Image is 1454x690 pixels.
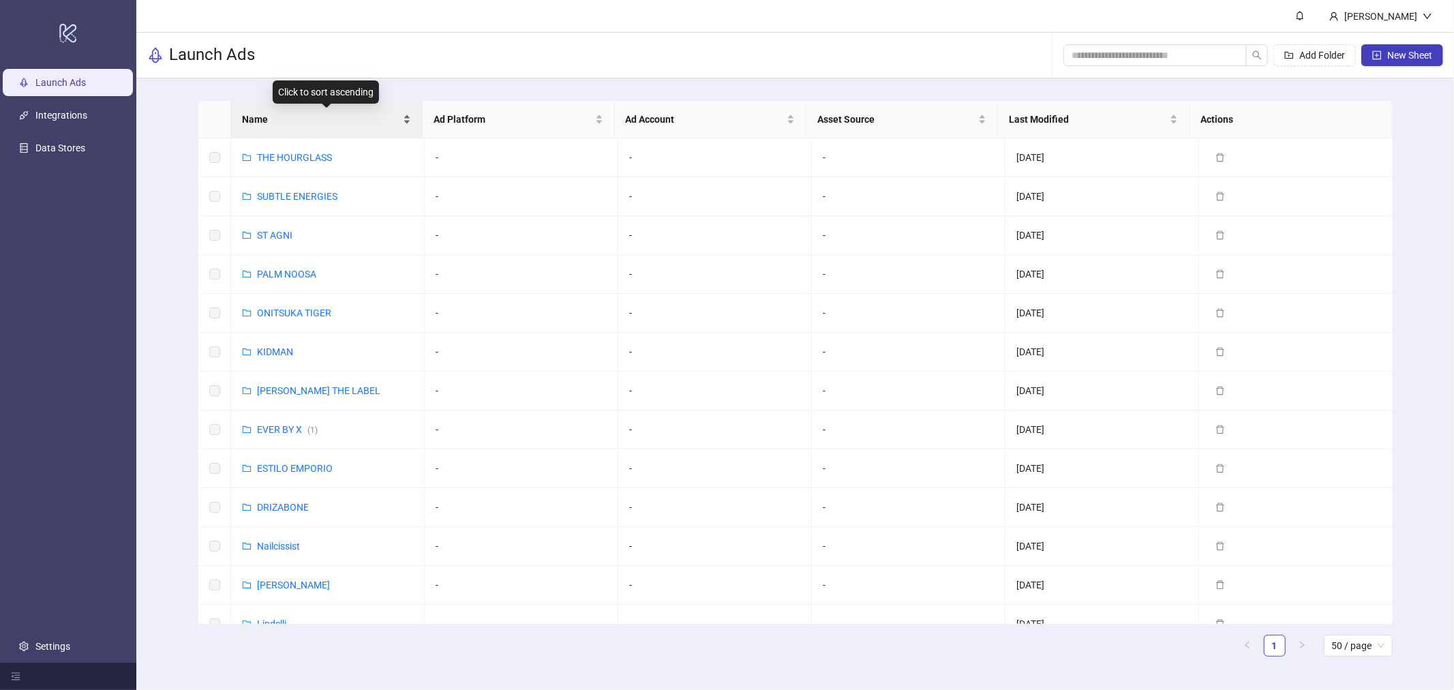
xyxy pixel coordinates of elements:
a: [PERSON_NAME] [257,580,330,590]
a: 1 [1264,635,1285,656]
span: delete [1215,347,1225,357]
span: Add Folder [1299,50,1345,61]
td: - [425,527,618,566]
a: EVER BY X(1) [257,424,318,435]
a: DRIZABONE [257,502,309,513]
td: - [618,488,812,527]
td: - [812,488,1005,527]
div: Click to sort ascending [273,80,379,104]
td: [DATE] [1005,177,1199,216]
th: Ad Account [615,101,806,138]
th: Actions [1190,101,1381,138]
td: [DATE] [1005,449,1199,488]
a: Data Stores [35,142,85,153]
span: delete [1215,153,1225,162]
button: right [1291,635,1313,657]
span: delete [1215,192,1225,201]
td: [DATE] [1005,488,1199,527]
td: - [425,138,618,177]
td: - [425,333,618,372]
span: 50 / page [1332,635,1384,656]
td: - [812,216,1005,255]
th: Name [231,101,423,138]
td: - [425,372,618,410]
span: folder-add [1284,50,1294,60]
td: - [618,138,812,177]
td: - [618,177,812,216]
li: Next Page [1291,635,1313,657]
td: - [618,449,812,488]
span: delete [1215,619,1225,629]
span: delete [1215,386,1225,395]
span: down [1423,12,1432,21]
span: delete [1215,464,1225,473]
span: delete [1215,580,1225,590]
td: - [618,372,812,410]
button: New Sheet [1361,44,1443,66]
span: delete [1215,425,1225,434]
span: right [1298,641,1306,649]
td: - [618,566,812,605]
li: 1 [1264,635,1286,657]
span: left [1243,641,1252,649]
td: [DATE] [1005,216,1199,255]
td: - [812,138,1005,177]
span: Ad Account [626,112,784,127]
td: - [425,255,618,294]
a: Launch Ads [35,77,86,88]
td: - [812,372,1005,410]
a: THE HOURGLASS [257,152,332,163]
span: folder [242,269,252,279]
span: folder [242,464,252,473]
td: [DATE] [1005,566,1199,605]
td: [DATE] [1005,527,1199,566]
td: [DATE] [1005,333,1199,372]
button: left [1237,635,1258,657]
th: Last Modified [998,101,1190,138]
td: [DATE] [1005,294,1199,333]
td: - [425,566,618,605]
td: - [425,177,618,216]
td: - [812,449,1005,488]
td: - [425,605,618,644]
td: [DATE] [1005,605,1199,644]
span: folder [242,619,252,629]
td: - [812,566,1005,605]
span: delete [1215,541,1225,551]
a: ST AGNI [257,230,292,241]
span: delete [1215,269,1225,279]
span: plus-square [1372,50,1382,60]
span: folder [242,580,252,590]
th: Asset Source [806,101,998,138]
a: Settings [35,641,70,652]
a: [PERSON_NAME] THE LABEL [257,385,380,396]
span: rocket [147,47,164,63]
span: folder [242,502,252,512]
td: - [425,449,618,488]
td: - [618,255,812,294]
a: PALM NOOSA [257,269,316,280]
td: - [618,294,812,333]
span: delete [1215,502,1225,512]
td: - [425,410,618,449]
span: New Sheet [1387,50,1432,61]
td: - [618,216,812,255]
td: - [812,177,1005,216]
a: ONITSUKA TIGER [257,307,331,318]
td: - [812,333,1005,372]
a: ESTILO EMPORIO [257,463,333,474]
td: - [812,294,1005,333]
a: Integrations [35,110,87,121]
td: - [812,527,1005,566]
span: Last Modified [1009,112,1167,127]
span: folder [242,308,252,318]
td: - [812,410,1005,449]
span: folder [242,347,252,357]
td: - [812,255,1005,294]
th: Ad Platform [423,101,614,138]
a: SUBTLE ENERGIES [257,191,337,202]
button: Add Folder [1273,44,1356,66]
span: Ad Platform [434,112,592,127]
td: [DATE] [1005,372,1199,410]
span: ( 1 ) [307,425,318,435]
